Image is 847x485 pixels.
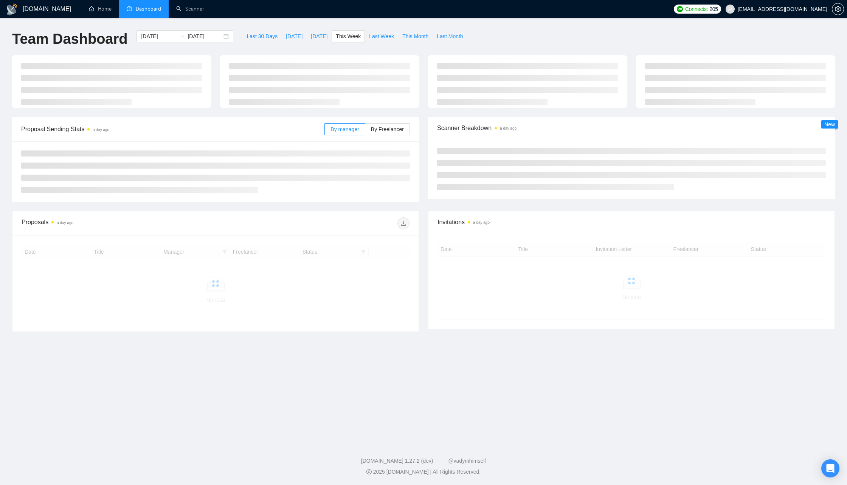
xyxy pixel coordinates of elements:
button: Last Month [433,30,467,42]
a: searchScanner [176,6,204,12]
span: copyright [366,469,372,474]
a: homeHome [89,6,112,12]
input: End date [188,32,222,40]
button: This Week [332,30,365,42]
span: Last Week [369,32,394,40]
button: Last 30 Days [242,30,282,42]
a: setting [832,6,844,12]
span: 205 [709,5,718,13]
span: Scanner Breakdown [437,123,826,133]
span: New [824,121,835,127]
span: This Week [336,32,361,40]
button: [DATE] [307,30,332,42]
span: Last 30 Days [247,32,278,40]
h1: Team Dashboard [12,30,127,48]
button: [DATE] [282,30,307,42]
time: a day ago [500,126,517,130]
input: Start date [141,32,175,40]
span: This Month [402,32,428,40]
span: user [728,6,733,12]
time: a day ago [473,220,490,225]
span: By Freelancer [371,126,404,132]
img: upwork-logo.png [677,6,683,12]
span: dashboard [127,6,132,11]
div: Open Intercom Messenger [821,459,839,477]
button: Last Week [365,30,398,42]
button: setting [832,3,844,15]
div: 2025 [DOMAIN_NAME] | All Rights Reserved. [6,468,841,476]
a: @vadymhimself [448,458,486,464]
time: a day ago [57,221,73,225]
span: Connects: [685,5,708,13]
span: Last Month [437,32,463,40]
button: This Month [398,30,433,42]
span: By manager [330,126,359,132]
span: Invitations [437,217,825,227]
span: [DATE] [286,32,302,40]
div: Proposals [22,217,216,229]
a: [DOMAIN_NAME] 1.27.2 (dev) [361,458,433,464]
span: Dashboard [136,6,161,12]
time: a day ago [93,128,109,132]
span: Proposal Sending Stats [21,124,324,134]
span: [DATE] [311,32,327,40]
span: swap-right [178,33,185,39]
img: logo [6,3,18,15]
span: to [178,33,185,39]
